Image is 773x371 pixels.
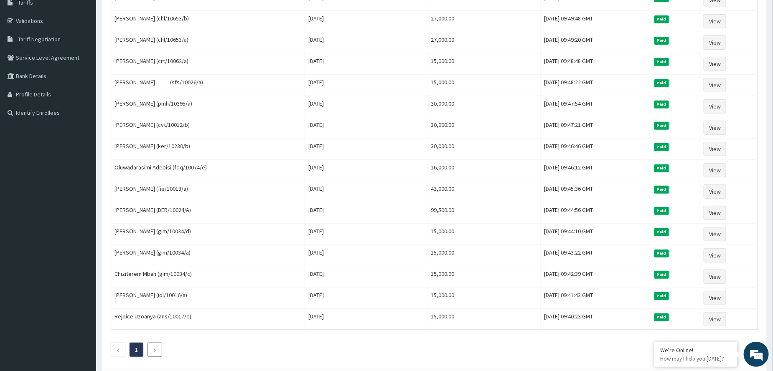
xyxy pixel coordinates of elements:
[427,96,540,117] td: 30,000.00
[541,160,650,181] td: [DATE] 09:46:12 GMT
[305,266,427,288] td: [DATE]
[427,309,540,330] td: 15,000.00
[654,292,669,300] span: Paid
[135,346,138,353] a: Page 1 is your current page
[427,75,540,96] td: 15,000.00
[111,266,305,288] td: Chiziterem Mbah (gim/10034/c)
[427,224,540,245] td: 15,000.00
[541,224,650,245] td: [DATE] 09:44:10 GMT
[654,186,669,193] span: Paid
[704,78,726,92] a: View
[541,117,650,139] td: [DATE] 09:47:21 GMT
[427,139,540,160] td: 30,000.00
[48,105,115,189] span: We're online!
[305,288,427,309] td: [DATE]
[541,11,650,32] td: [DATE] 09:49:48 GMT
[704,35,726,50] a: View
[704,291,726,305] a: View
[153,346,157,353] a: Next page
[305,53,427,75] td: [DATE]
[305,117,427,139] td: [DATE]
[427,266,540,288] td: 15,000.00
[541,181,650,202] td: [DATE] 09:45:36 GMT
[305,75,427,96] td: [DATE]
[111,309,305,330] td: Rejoice Uzoanya (ans/10017/d)
[654,15,669,23] span: Paid
[654,58,669,66] span: Paid
[660,346,731,354] div: We're Online!
[541,53,650,75] td: [DATE] 09:48:48 GMT
[704,312,726,326] a: View
[541,139,650,160] td: [DATE] 09:46:46 GMT
[305,245,427,266] td: [DATE]
[704,163,726,177] a: View
[654,143,669,151] span: Paid
[427,32,540,53] td: 27,000.00
[704,270,726,284] a: View
[427,202,540,224] td: 99,500.00
[654,271,669,278] span: Paid
[111,75,305,96] td: [PERSON_NAME] (sfs/10026/a)
[704,227,726,241] a: View
[111,11,305,32] td: [PERSON_NAME] (chl/10653/b)
[18,35,61,43] span: Tariff Negotiation
[654,228,669,236] span: Paid
[111,32,305,53] td: [PERSON_NAME] (chl/10653/a)
[111,202,305,224] td: [PERSON_NAME] (DER/10024/A)
[15,42,34,63] img: d_794563401_company_1708531726252_794563401
[654,250,669,257] span: Paid
[305,202,427,224] td: [DATE]
[654,101,669,108] span: Paid
[704,99,726,114] a: View
[654,164,669,172] span: Paid
[43,47,140,58] div: Chat with us now
[704,184,726,199] a: View
[305,181,427,202] td: [DATE]
[541,245,650,266] td: [DATE] 09:43:22 GMT
[111,53,305,75] td: [PERSON_NAME] (crt/10062/a)
[704,14,726,28] a: View
[305,11,427,32] td: [DATE]
[541,75,650,96] td: [DATE] 09:48:22 GMT
[541,202,650,224] td: [DATE] 09:44:56 GMT
[305,160,427,181] td: [DATE]
[427,288,540,309] td: 15,000.00
[541,309,650,330] td: [DATE] 09:40:23 GMT
[427,53,540,75] td: 15,000.00
[111,96,305,117] td: [PERSON_NAME] (pmh/10395/a)
[4,228,159,257] textarea: Type your message and hit 'Enter'
[111,245,305,266] td: [PERSON_NAME] (gim/10034/a)
[541,32,650,53] td: [DATE] 09:49:20 GMT
[704,57,726,71] a: View
[654,122,669,129] span: Paid
[704,121,726,135] a: View
[111,160,305,181] td: Oluwadarasimi Adebisi (fdq/10074/e)
[427,181,540,202] td: 43,000.00
[111,224,305,245] td: [PERSON_NAME] (gim/10034/d)
[305,139,427,160] td: [DATE]
[654,79,669,87] span: Paid
[116,346,120,353] a: Previous page
[427,11,540,32] td: 27,000.00
[704,142,726,156] a: View
[541,96,650,117] td: [DATE] 09:47:54 GMT
[654,37,669,44] span: Paid
[541,266,650,288] td: [DATE] 09:42:39 GMT
[137,4,157,24] div: Minimize live chat window
[427,117,540,139] td: 30,000.00
[704,248,726,262] a: View
[541,288,650,309] td: [DATE] 09:41:43 GMT
[111,117,305,139] td: [PERSON_NAME] (cvt/10012/b)
[427,245,540,266] td: 15,000.00
[305,32,427,53] td: [DATE]
[305,224,427,245] td: [DATE]
[305,309,427,330] td: [DATE]
[111,139,305,160] td: [PERSON_NAME] (ker/10230/b)
[660,355,731,362] p: How may I help you today?
[111,181,305,202] td: [PERSON_NAME] (fie/10013/a)
[427,160,540,181] td: 16,000.00
[654,313,669,321] span: Paid
[654,207,669,215] span: Paid
[704,206,726,220] a: View
[305,96,427,117] td: [DATE]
